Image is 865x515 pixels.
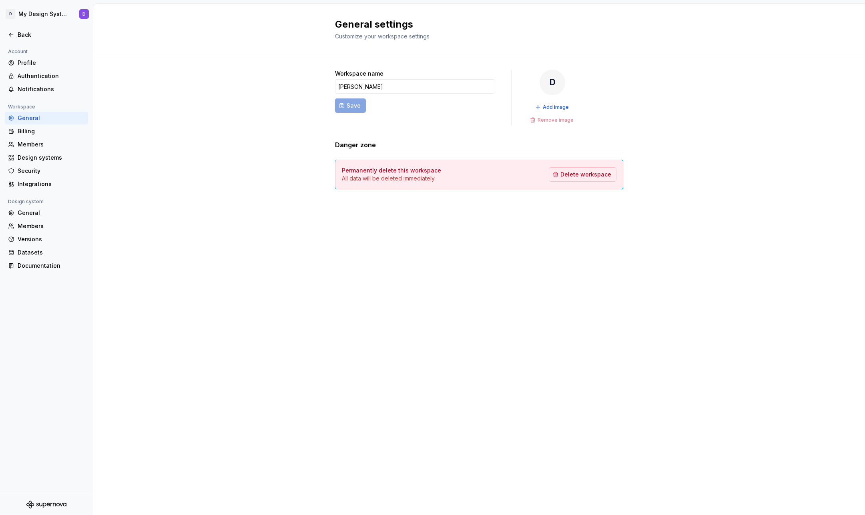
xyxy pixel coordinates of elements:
div: Documentation [18,262,85,270]
label: Workspace name [335,70,383,78]
a: Security [5,164,88,177]
div: General [18,209,85,217]
div: Members [18,140,85,148]
a: Authentication [5,70,88,82]
h3: Danger zone [335,140,376,150]
span: Customize your workspace settings. [335,33,431,40]
a: Documentation [5,259,88,272]
a: Billing [5,125,88,138]
a: General [5,206,88,219]
div: Integrations [18,180,85,188]
div: Profile [18,59,85,67]
div: Members [18,222,85,230]
div: My Design System [18,10,70,18]
a: Datasets [5,246,88,259]
div: Design system [5,197,47,206]
a: Members [5,138,88,151]
h2: General settings [335,18,614,31]
div: Back [18,31,85,39]
a: Integrations [5,178,88,190]
a: General [5,112,88,124]
div: D [540,70,565,95]
a: Versions [5,233,88,246]
a: Profile [5,56,88,69]
svg: Supernova Logo [26,501,66,509]
a: Back [5,28,88,41]
div: Versions [18,235,85,243]
div: Security [18,167,85,175]
h4: Permanently delete this workspace [342,166,441,174]
div: General [18,114,85,122]
button: DMy Design SystemD [2,5,91,23]
div: Workspace [5,102,38,112]
div: Notifications [18,85,85,93]
button: Add image [533,102,572,113]
div: Datasets [18,248,85,256]
div: D [6,9,15,19]
a: Members [5,220,88,232]
span: Add image [543,104,569,110]
div: Design systems [18,154,85,162]
p: All data will be deleted immediately. [342,174,441,182]
div: Account [5,47,31,56]
a: Design systems [5,151,88,164]
div: Billing [18,127,85,135]
button: Delete workspace [549,167,616,182]
div: D [82,11,86,17]
div: Authentication [18,72,85,80]
a: Notifications [5,83,88,96]
span: Delete workspace [560,170,611,178]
